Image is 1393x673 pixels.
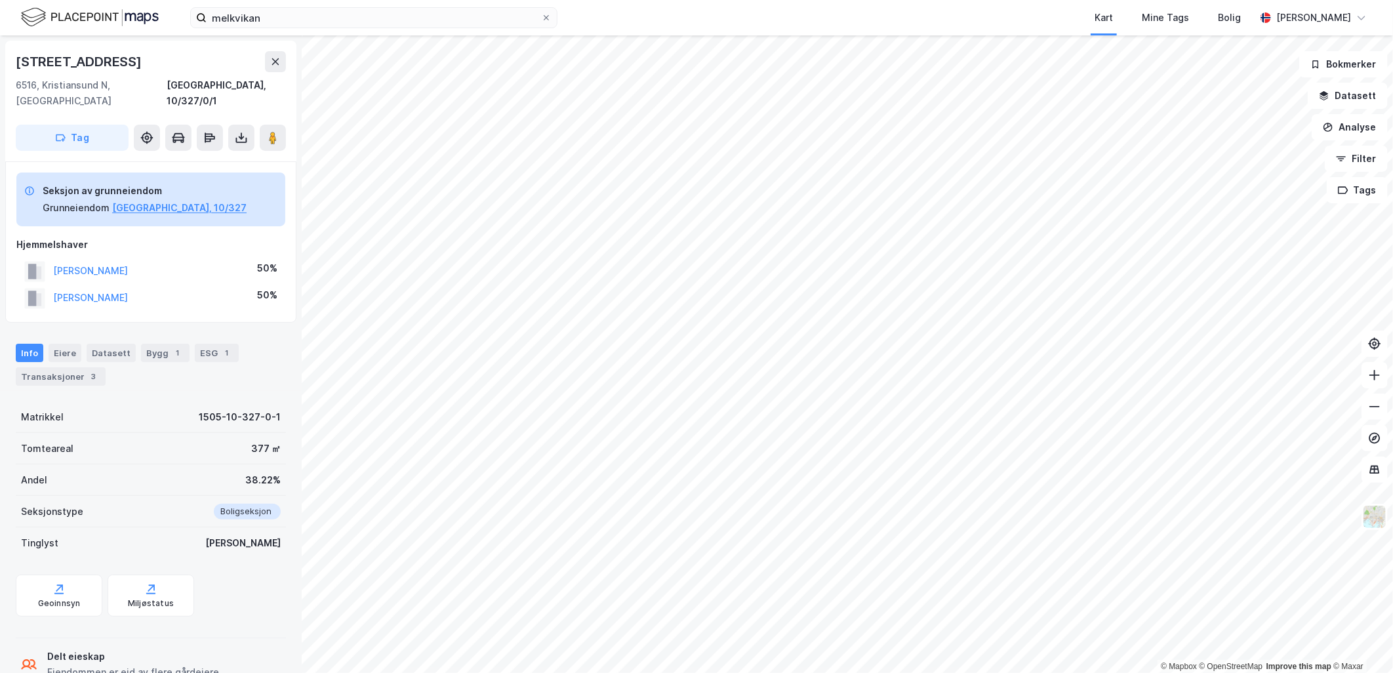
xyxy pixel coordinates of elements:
div: 1 [171,346,184,359]
div: Datasett [87,344,136,362]
div: Miljøstatus [128,598,174,609]
div: Tinglyst [21,535,58,551]
div: Delt eieskap [47,649,219,664]
div: 50% [257,287,277,303]
button: Analyse [1312,114,1388,140]
button: Datasett [1308,83,1388,109]
div: Mine Tags [1142,10,1189,26]
div: Seksjon av grunneiendom [43,183,247,199]
div: [GEOGRAPHIC_DATA], 10/327/0/1 [167,77,286,109]
div: 6516, Kristiansund N, [GEOGRAPHIC_DATA] [16,77,167,109]
div: [PERSON_NAME] [205,535,281,551]
div: Seksjonstype [21,504,83,520]
div: 1 [220,346,233,359]
div: [STREET_ADDRESS] [16,51,144,72]
input: Søk på adresse, matrikkel, gårdeiere, leietakere eller personer [207,8,541,28]
div: 3 [87,370,100,383]
div: Tomteareal [21,441,73,457]
a: Mapbox [1161,662,1197,671]
button: Bokmerker [1299,51,1388,77]
a: Improve this map [1266,662,1331,671]
button: Tag [16,125,129,151]
div: 1505-10-327-0-1 [199,409,281,425]
button: Tags [1327,177,1388,203]
div: Hjemmelshaver [16,237,285,253]
div: 377 ㎡ [251,441,281,457]
div: Geoinnsyn [38,598,81,609]
div: Info [16,344,43,362]
div: 50% [257,260,277,276]
a: OpenStreetMap [1200,662,1263,671]
div: ESG [195,344,239,362]
button: [GEOGRAPHIC_DATA], 10/327 [112,200,247,216]
div: [PERSON_NAME] [1276,10,1351,26]
img: logo.f888ab2527a4732fd821a326f86c7f29.svg [21,6,159,29]
button: Filter [1325,146,1388,172]
img: Z [1362,504,1387,529]
div: Eiere [49,344,81,362]
div: 38.22% [245,472,281,488]
div: Andel [21,472,47,488]
div: Bolig [1218,10,1241,26]
div: Grunneiendom [43,200,110,216]
div: Transaksjoner [16,367,106,386]
div: Kart [1095,10,1113,26]
div: Bygg [141,344,190,362]
iframe: Chat Widget [1327,610,1393,673]
div: Matrikkel [21,409,64,425]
